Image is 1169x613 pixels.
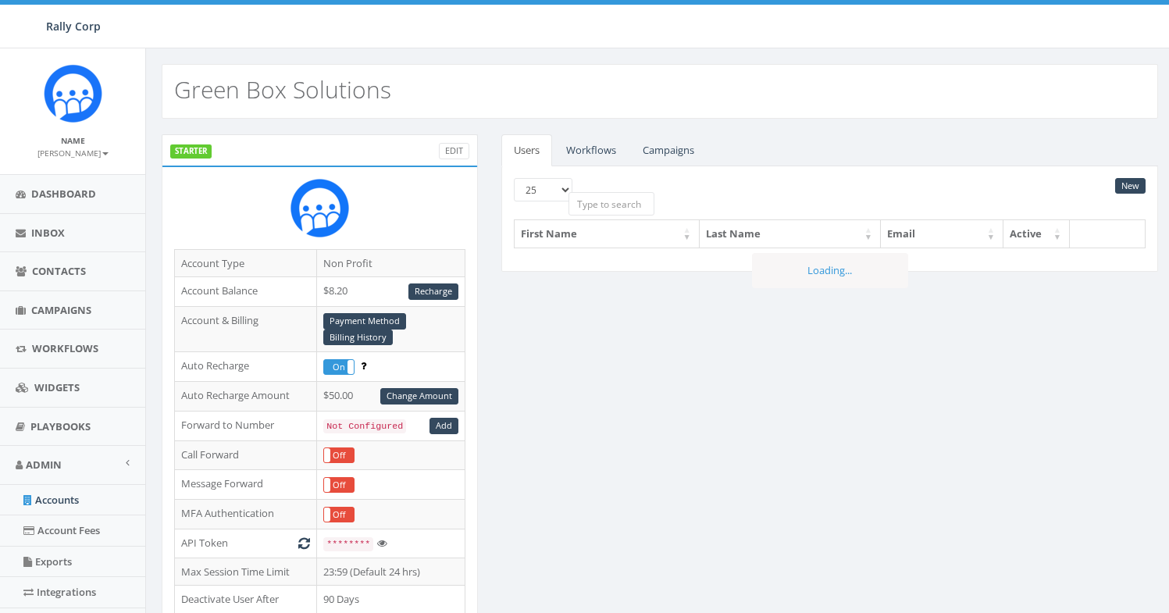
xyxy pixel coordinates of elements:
[324,478,354,493] label: Off
[439,143,469,159] a: Edit
[323,359,355,376] div: OnOff
[323,447,355,464] div: OnOff
[630,134,707,166] a: Campaigns
[175,277,317,307] td: Account Balance
[46,19,101,34] span: Rally Corp
[175,529,317,558] td: API Token
[30,419,91,433] span: Playbooks
[175,249,317,277] td: Account Type
[175,470,317,500] td: Message Forward
[361,358,366,372] span: Enable to prevent campaign failure.
[26,458,62,472] span: Admin
[515,220,700,248] th: First Name
[323,313,406,330] a: Payment Method
[175,440,317,470] td: Call Forward
[175,500,317,529] td: MFA Authentication
[317,277,465,307] td: $8.20
[323,419,406,433] code: Not Configured
[380,388,458,405] a: Change Amount
[31,226,65,240] span: Inbox
[317,249,465,277] td: Non Profit
[34,380,80,394] span: Widgets
[175,411,317,440] td: Forward to Number
[324,508,354,522] label: Off
[170,144,212,159] label: STARTER
[323,507,355,523] div: OnOff
[175,558,317,586] td: Max Session Time Limit
[37,145,109,159] a: [PERSON_NAME]
[501,134,552,166] a: Users
[32,341,98,355] span: Workflows
[1115,178,1146,194] a: New
[175,306,317,352] td: Account & Billing
[317,382,465,412] td: $50.00
[32,264,86,278] span: Contacts
[1003,220,1070,248] th: Active
[31,187,96,201] span: Dashboard
[568,192,654,216] input: Type to search
[324,448,354,463] label: Off
[61,135,85,146] small: Name
[44,64,102,123] img: Icon_1.png
[408,283,458,300] a: Recharge
[324,360,354,375] label: On
[174,77,391,102] h2: Green Box Solutions
[881,220,1003,248] th: Email
[323,477,355,494] div: OnOff
[317,558,465,586] td: 23:59 (Default 24 hrs)
[429,418,458,434] a: Add
[554,134,629,166] a: Workflows
[323,330,393,346] a: Billing History
[37,148,109,159] small: [PERSON_NAME]
[290,179,349,237] img: Rally_Corp_Icon.png
[700,220,881,248] th: Last Name
[175,382,317,412] td: Auto Recharge Amount
[752,253,908,288] div: Loading...
[31,303,91,317] span: Campaigns
[175,352,317,382] td: Auto Recharge
[298,538,310,548] i: Generate New Token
